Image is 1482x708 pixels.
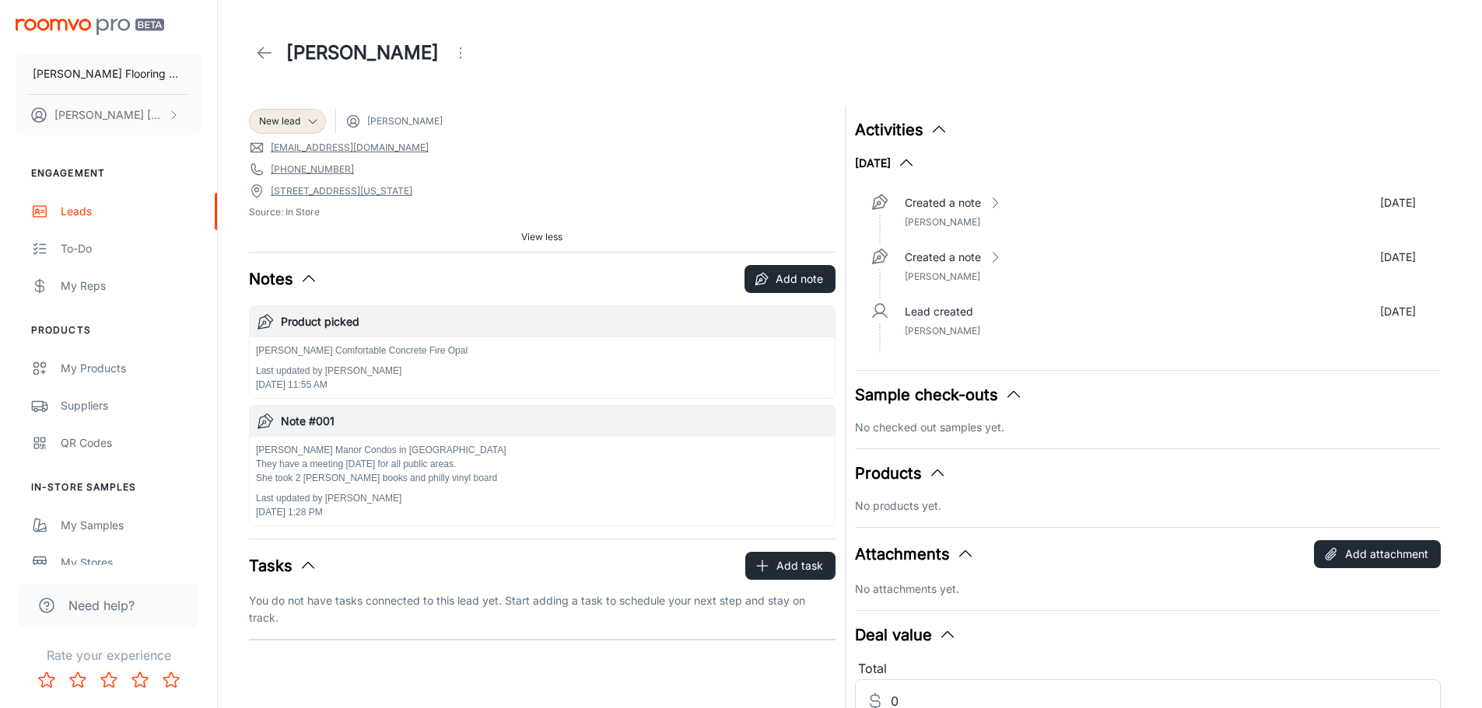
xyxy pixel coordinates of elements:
[156,664,187,696] button: Rate 5 star
[855,419,1442,436] p: No checked out samples yet.
[256,443,506,485] p: [PERSON_NAME] Manor Condos in [GEOGRAPHIC_DATA] They have a meeting [DATE] for all public areas. ...
[31,664,62,696] button: Rate 1 star
[521,230,562,244] span: View less
[745,265,836,293] button: Add note
[61,360,201,377] div: My Products
[905,249,981,266] p: Created a note
[1380,194,1416,211] p: [DATE]
[249,109,326,134] div: New lead
[61,240,201,257] div: To-do
[745,552,836,580] button: Add task
[855,118,948,141] button: Activities
[1380,249,1416,266] p: [DATE]
[855,581,1442,598] p: No attachments yet.
[68,596,135,615] span: Need help?
[286,39,439,67] h1: [PERSON_NAME]
[855,542,975,566] button: Attachments
[281,413,829,430] h6: Note #001
[61,277,201,295] div: My Reps
[61,554,201,571] div: My Stores
[16,19,164,35] img: Roomvo PRO Beta
[271,162,354,176] a: [PHONE_NUMBER]
[61,517,201,534] div: My Samples
[905,303,973,320] p: Lead created
[855,154,916,173] button: [DATE]
[905,216,980,228] span: [PERSON_NAME]
[445,37,476,68] button: Open menu
[905,270,980,282] span: [PERSON_NAME]
[93,664,124,696] button: Rate 3 star
[61,434,201,452] div: QR Codes
[249,592,836,626] p: You do not have tasks connected to this lead yet. Start adding a task to schedule your next step ...
[259,114,300,128] span: New lead
[16,95,201,135] button: [PERSON_NAME] [PERSON_NAME]
[256,491,506,505] p: Last updated by [PERSON_NAME]
[256,344,468,357] p: [PERSON_NAME] Comfortable Concrete Fire Opal
[905,194,981,211] p: Created a note
[1314,540,1441,568] button: Add attachment
[249,267,318,291] button: Notes
[905,325,980,337] span: [PERSON_NAME]
[249,554,317,577] button: Tasks
[1380,303,1416,320] p: [DATE]
[256,378,468,392] p: [DATE] 11:55 AM
[256,364,468,378] p: Last updated by [PERSON_NAME]
[16,54,201,94] button: [PERSON_NAME] Flooring Center
[54,106,164,124] p: [PERSON_NAME] [PERSON_NAME]
[124,664,156,696] button: Rate 4 star
[855,659,1442,679] div: Total
[367,114,443,128] span: [PERSON_NAME]
[515,225,569,249] button: View less
[281,313,829,330] h6: Product picked
[61,397,201,414] div: Suppliers
[256,505,506,519] p: [DATE] 1:28 PM
[250,306,835,398] button: Product picked[PERSON_NAME] Comfortable Concrete Fire OpalLast updated by [PERSON_NAME][DATE] 11:...
[62,664,93,696] button: Rate 2 star
[855,623,957,647] button: Deal value
[271,184,412,198] a: [STREET_ADDRESS][US_STATE]
[249,205,836,219] span: Source: In Store
[855,497,1442,514] p: No products yet.
[271,141,429,155] a: [EMAIL_ADDRESS][DOMAIN_NAME]
[33,65,184,82] p: [PERSON_NAME] Flooring Center
[855,383,1023,406] button: Sample check-outs
[250,406,835,525] button: Note #001[PERSON_NAME] Manor Condos in [GEOGRAPHIC_DATA] They have a meeting [DATE] for all publi...
[855,462,947,485] button: Products
[12,646,205,664] p: Rate your experience
[61,203,201,220] div: Leads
